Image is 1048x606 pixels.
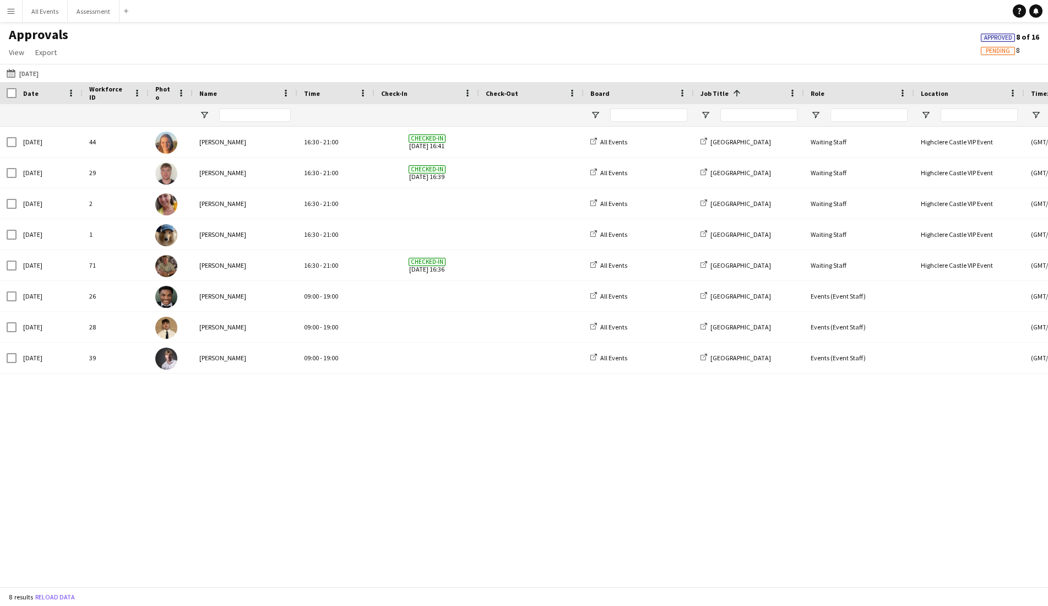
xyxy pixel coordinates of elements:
[710,169,771,177] span: [GEOGRAPHIC_DATA]
[409,258,446,266] span: Checked-in
[304,138,319,146] span: 16:30
[590,323,627,331] a: All Events
[710,230,771,239] span: [GEOGRAPHIC_DATA]
[219,109,291,122] input: Name Filter Input
[323,199,338,208] span: 21:00
[320,354,322,362] span: -
[701,110,710,120] button: Open Filter Menu
[921,89,948,98] span: Location
[804,281,914,311] div: Events (Event Staff)
[17,281,83,311] div: [DATE]
[4,45,29,59] a: View
[710,354,771,362] span: [GEOGRAPHIC_DATA]
[986,47,1010,55] span: Pending
[17,158,83,188] div: [DATE]
[701,292,771,300] a: [GEOGRAPHIC_DATA]
[381,89,408,98] span: Check-In
[409,165,446,174] span: Checked-in
[590,354,627,362] a: All Events
[17,312,83,342] div: [DATE]
[23,1,68,22] button: All Events
[590,169,627,177] a: All Events
[193,158,297,188] div: [PERSON_NAME]
[914,158,1024,188] div: Highclere Castle VIP Event
[409,134,446,143] span: Checked-in
[320,138,322,146] span: -
[981,32,1039,42] span: 8 of 16
[811,110,821,120] button: Open Filter Menu
[921,110,931,120] button: Open Filter Menu
[83,127,149,157] div: 44
[17,250,83,280] div: [DATE]
[590,89,610,98] span: Board
[486,89,518,98] span: Check-Out
[17,188,83,219] div: [DATE]
[320,292,322,300] span: -
[323,169,338,177] span: 21:00
[710,323,771,331] span: [GEOGRAPHIC_DATA]
[4,67,41,80] button: [DATE]
[804,188,914,219] div: Waiting Staff
[701,261,771,269] a: [GEOGRAPHIC_DATA]
[804,127,914,157] div: Waiting Staff
[701,138,771,146] a: [GEOGRAPHIC_DATA]
[830,109,908,122] input: Role Filter Input
[304,199,319,208] span: 16:30
[701,169,771,177] a: [GEOGRAPHIC_DATA]
[600,261,627,269] span: All Events
[610,109,687,122] input: Board Filter Input
[83,250,149,280] div: 71
[17,127,83,157] div: [DATE]
[304,89,320,98] span: Time
[83,281,149,311] div: 26
[811,89,824,98] span: Role
[199,110,209,120] button: Open Filter Menu
[600,230,627,239] span: All Events
[155,255,177,277] img: Jacob Mitchell
[323,138,338,146] span: 21:00
[981,45,1020,55] span: 8
[83,219,149,250] div: 1
[155,286,177,308] img: Joshua Mensah
[155,132,177,154] img: Melissa Benham
[155,193,177,215] img: Ruth Danieli
[9,47,24,57] span: View
[914,127,1024,157] div: Highclere Castle VIP Event
[304,323,319,331] span: 09:00
[710,138,771,146] span: [GEOGRAPHIC_DATA]
[199,89,217,98] span: Name
[83,188,149,219] div: 2
[600,323,627,331] span: All Events
[710,292,771,300] span: [GEOGRAPHIC_DATA]
[33,591,77,603] button: Reload data
[590,261,627,269] a: All Events
[381,158,473,188] span: [DATE] 16:39
[941,109,1018,122] input: Location Filter Input
[155,348,177,370] img: Robert Usher
[193,188,297,219] div: [PERSON_NAME]
[17,343,83,373] div: [DATE]
[23,89,39,98] span: Date
[710,261,771,269] span: [GEOGRAPHIC_DATA]
[323,354,338,362] span: 19:00
[984,34,1012,41] span: Approved
[804,219,914,250] div: Waiting Staff
[193,219,297,250] div: [PERSON_NAME]
[914,250,1024,280] div: Highclere Castle VIP Event
[914,188,1024,219] div: Highclere Castle VIP Event
[320,261,322,269] span: -
[68,1,120,22] button: Assessment
[83,158,149,188] div: 29
[720,109,797,122] input: Job Title Filter Input
[304,292,319,300] span: 09:00
[381,250,473,280] span: [DATE] 16:36
[701,323,771,331] a: [GEOGRAPHIC_DATA]
[320,323,322,331] span: -
[1031,110,1041,120] button: Open Filter Menu
[600,292,627,300] span: All Events
[155,317,177,339] img: George Long
[600,354,627,362] span: All Events
[304,230,319,239] span: 16:30
[320,169,322,177] span: -
[193,281,297,311] div: [PERSON_NAME]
